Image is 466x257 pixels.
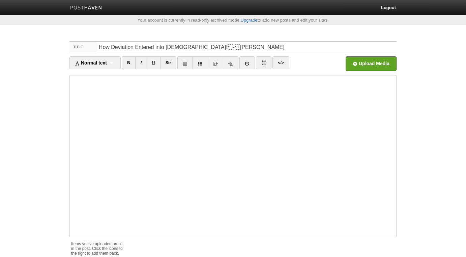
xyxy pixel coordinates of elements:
a: U [147,56,161,69]
a: B [122,56,136,69]
span: Normal text [75,60,107,66]
del: Str [166,60,171,65]
img: pagebreak-icon.png [261,60,266,65]
a: Upgrade [241,18,258,23]
div: Your account is currently in read-only archived mode. to add new posts and edit your sites. [64,18,402,22]
label: Title [69,42,97,53]
div: Items you've uploaded aren't in the post. Click the icons to the right to add them back. [71,238,125,256]
img: Posthaven-bar [70,6,102,11]
a: </> [272,56,289,69]
a: Str [160,56,177,69]
a: I [135,56,147,69]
